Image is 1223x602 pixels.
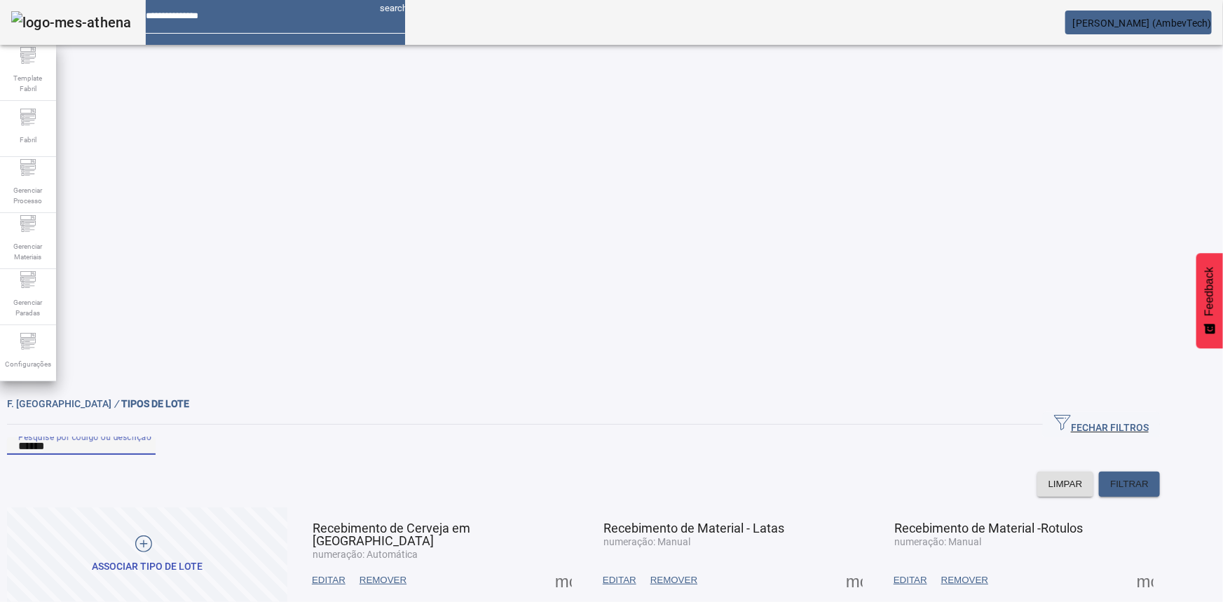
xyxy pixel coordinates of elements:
span: EDITAR [312,573,346,587]
div: Associar tipo de lote [92,560,203,574]
span: Fabril [15,130,41,149]
button: Feedback - Mostrar pesquisa [1196,253,1223,348]
button: REMOVER [643,568,704,593]
span: Feedback [1203,267,1216,316]
button: EDITAR [305,568,353,593]
span: Gerenciar Processo [7,181,49,210]
span: REMOVER [360,573,406,587]
span: REMOVER [650,573,697,587]
button: EDITAR [887,568,934,593]
button: REMOVER [934,568,995,593]
button: Mais [1133,568,1158,593]
span: TIPOS DE LOTE [121,398,189,409]
span: Template Fabril [7,69,49,98]
mat-label: Pesquise por código ou descrição [18,432,151,442]
button: EDITAR [596,568,643,593]
img: logo-mes-athena [11,11,132,34]
button: FILTRAR [1099,472,1160,497]
span: Gerenciar Materiais [7,237,49,266]
button: LIMPAR [1037,472,1094,497]
span: Recebimento de Material - Latas [603,521,784,535]
button: Associar tipo de lote [7,507,287,602]
span: FILTRAR [1110,477,1149,491]
span: numeração: Manual [603,536,690,547]
button: FECHAR FILTROS [1043,412,1160,437]
span: FECHAR FILTROS [1054,414,1149,435]
button: Mais [551,568,576,593]
span: REMOVER [941,573,988,587]
span: Recebimento de Cerveja em [GEOGRAPHIC_DATA] [313,521,470,548]
span: [PERSON_NAME] (AmbevTech) [1073,18,1212,29]
span: EDITAR [603,573,636,587]
span: Recebimento de Material -Rotulos [894,521,1083,535]
button: Mais [842,568,867,593]
span: EDITAR [894,573,927,587]
button: REMOVER [353,568,414,593]
span: Configurações [1,355,55,374]
span: LIMPAR [1048,477,1083,491]
span: Gerenciar Paradas [7,293,49,322]
em: / [114,398,118,409]
span: numeração: Manual [894,536,981,547]
span: F. [GEOGRAPHIC_DATA] [7,398,121,409]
